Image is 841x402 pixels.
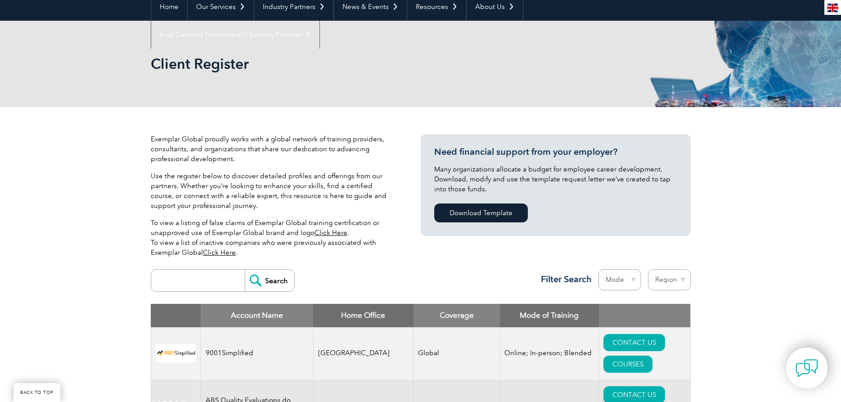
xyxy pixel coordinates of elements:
[151,57,529,71] h2: Client Register
[500,327,599,379] td: Online; In-person; Blended
[535,274,592,285] h3: Filter Search
[599,304,690,327] th: : activate to sort column ascending
[313,327,414,379] td: [GEOGRAPHIC_DATA]
[151,171,394,211] p: Use the register below to discover detailed profiles and offerings from our partners. Whether you...
[151,134,394,164] p: Exemplar Global proudly works with a global network of training providers, consultants, and organ...
[203,248,236,257] a: Click Here
[201,304,313,327] th: Account Name: activate to sort column descending
[245,270,294,291] input: Search
[603,356,652,373] a: COURSES
[827,4,838,12] img: en
[796,357,818,379] img: contact-chat.png
[434,164,677,194] p: Many organizations allocate a budget for employee career development. Download, modify and use th...
[500,304,599,327] th: Mode of Training: activate to sort column ascending
[151,218,394,257] p: To view a listing of false claims of Exemplar Global training certification or unapproved use of ...
[151,21,319,49] a: Find Certified Professional / Training Provider
[434,146,677,158] h3: Need financial support from your employer?
[603,334,665,351] a: CONTACT US
[313,304,414,327] th: Home Office: activate to sort column ascending
[201,327,313,379] td: 9001Simplified
[414,304,500,327] th: Coverage: activate to sort column ascending
[13,383,60,402] a: BACK TO TOP
[315,229,347,237] a: Click Here
[414,327,500,379] td: Global
[156,344,196,362] img: 37c9c059-616f-eb11-a812-002248153038-logo.png
[434,203,528,222] a: Download Template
